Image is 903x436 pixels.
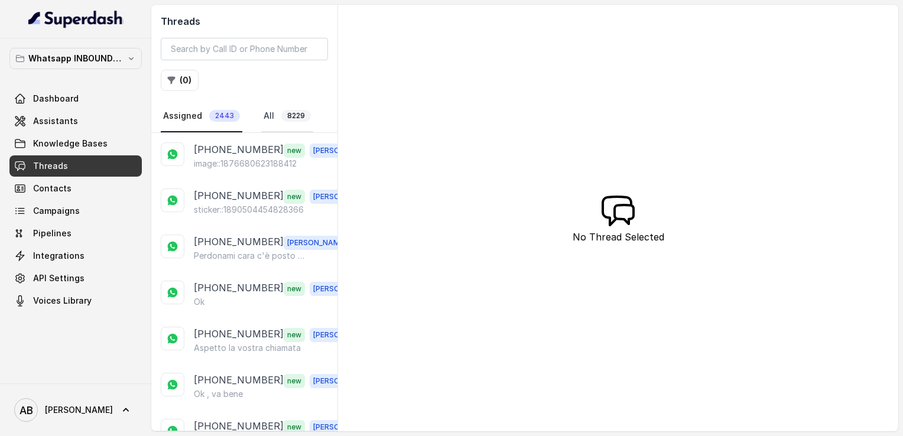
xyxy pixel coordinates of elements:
a: Assistants [9,110,142,132]
span: Threads [33,160,68,172]
p: Perdonami cara c'è posto a [DATE] allora , buona serata [194,250,307,262]
span: [PERSON_NAME] [310,144,376,158]
p: [PHONE_NUMBER] [194,373,284,388]
span: [PERSON_NAME] [310,374,376,388]
img: light.svg [28,9,124,28]
a: Voices Library [9,290,142,311]
span: [PERSON_NAME] [310,282,376,296]
span: new [284,374,305,388]
a: Contacts [9,178,142,199]
p: [PHONE_NUMBER] [194,235,284,250]
a: All8229 [261,100,313,132]
a: Knowledge Bases [9,133,142,154]
button: Whatsapp INBOUND Workspace [9,48,142,69]
span: [PERSON_NAME] [45,404,113,416]
span: 2443 [209,110,240,122]
a: Dashboard [9,88,142,109]
span: API Settings [33,272,85,284]
p: Whatsapp INBOUND Workspace [28,51,123,66]
a: Pipelines [9,223,142,244]
span: [PERSON_NAME] [310,328,376,342]
span: [PERSON_NAME] [284,236,350,250]
a: Integrations [9,245,142,266]
a: Campaigns [9,200,142,222]
span: [PERSON_NAME] [310,190,376,204]
p: Ok , va bene [194,388,243,400]
a: Assigned2443 [161,100,242,132]
p: Ok [194,296,204,308]
span: 8229 [281,110,311,122]
span: Dashboard [33,93,79,105]
span: Voices Library [33,295,92,307]
span: new [284,190,305,204]
p: [PHONE_NUMBER] [194,142,284,158]
p: sticker::1890504454828366 [194,204,304,216]
button: (0) [161,70,199,91]
p: [PHONE_NUMBER] [194,281,284,296]
span: new [284,144,305,158]
p: image::1876680623188412 [194,158,297,170]
span: Campaigns [33,205,80,217]
input: Search by Call ID or Phone Number [161,38,328,60]
span: Pipelines [33,227,72,239]
span: Integrations [33,250,85,262]
a: API Settings [9,268,142,289]
a: Threads [9,155,142,177]
text: AB [20,404,33,417]
p: [PHONE_NUMBER] [194,327,284,342]
span: new [284,420,305,434]
a: [PERSON_NAME] [9,393,142,427]
h2: Threads [161,14,328,28]
p: No Thread Selected [573,230,664,244]
span: new [284,328,305,342]
span: [PERSON_NAME] [310,420,376,434]
p: [PHONE_NUMBER] [194,188,284,204]
nav: Tabs [161,100,328,132]
span: Knowledge Bases [33,138,108,149]
span: Assistants [33,115,78,127]
span: new [284,282,305,296]
span: Contacts [33,183,72,194]
p: [PHONE_NUMBER] [194,419,284,434]
p: Aspetto la vostra chiamata [194,342,301,354]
